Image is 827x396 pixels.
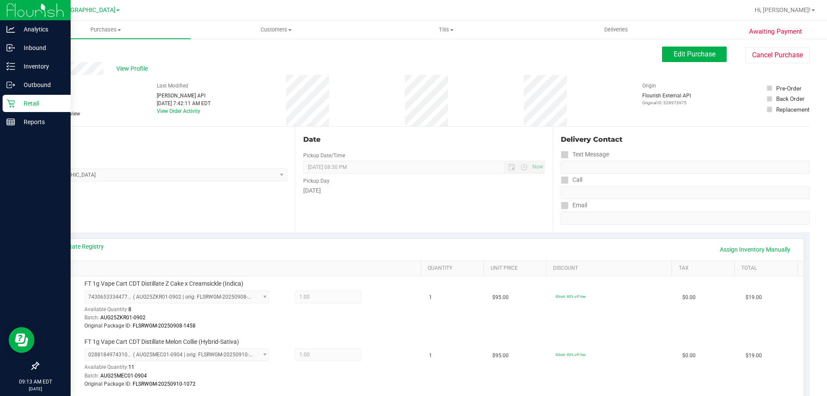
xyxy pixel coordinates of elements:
div: [DATE] [303,186,544,195]
a: Unit Price [491,265,543,272]
div: Date [303,134,544,145]
div: Replacement [776,105,809,114]
span: Deliveries [593,26,640,34]
span: Edit Purchase [674,50,715,58]
span: FT 1g Vape Cart CDT Distillate Melon Collie (Hybrid-Sativa) [84,338,239,346]
label: Pickup Day [303,177,330,185]
a: Purchases [21,21,191,39]
label: Last Modified [157,82,188,90]
span: $0.00 [682,352,696,360]
span: Hi, [PERSON_NAME]! [755,6,811,13]
span: 8 [128,306,131,312]
inline-svg: Retail [6,99,15,108]
div: Flourish External API [642,92,691,106]
span: Awaiting Payment [749,27,802,37]
label: Text Message [561,148,609,161]
span: FT 1g Vape Cart CDT Distillate Z Cake x Creamsickle (Indica) [84,280,243,288]
button: Edit Purchase [662,47,727,62]
span: Original Package ID: [84,323,131,329]
a: Assign Inventory Manually [714,242,796,257]
p: 09:13 AM EDT [4,378,67,386]
span: Customers [191,26,361,34]
input: Format: (999) 999-9999 [561,186,810,199]
span: AUG25MEC01-0904 [100,373,147,379]
span: AUG25ZKR01-0902 [100,315,146,321]
span: $95.00 [492,293,509,302]
span: Tills [361,26,531,34]
span: Original Package ID: [84,381,131,387]
p: [DATE] [4,386,67,392]
a: Quantity [428,265,480,272]
div: Available Quantity: [84,361,278,378]
div: Pre-Order [776,84,802,93]
label: Email [561,199,587,212]
div: Available Quantity: [84,303,278,320]
label: Pickup Date/Time [303,152,345,159]
span: Batch: [84,315,99,321]
span: 80cdt: 80% off line [556,294,585,299]
span: 1 [429,352,432,360]
a: View Order Activity [157,108,200,114]
div: [PERSON_NAME] API [157,92,211,100]
span: $19.00 [746,293,762,302]
span: $0.00 [682,293,696,302]
a: Deliveries [531,21,701,39]
a: Tax [679,265,731,272]
inline-svg: Reports [6,118,15,126]
p: Analytics [15,24,67,34]
a: Discount [553,265,668,272]
inline-svg: Inbound [6,44,15,52]
inline-svg: Analytics [6,25,15,34]
inline-svg: Outbound [6,81,15,89]
input: Format: (999) 999-9999 [561,161,810,174]
p: Inbound [15,43,67,53]
inline-svg: Inventory [6,62,15,71]
span: FLSRWGM-20250908-1458 [133,323,196,329]
div: Location [38,134,287,145]
label: Origin [642,82,656,90]
span: FLSRWGM-20250910-1072 [133,381,196,387]
a: Total [741,265,794,272]
a: Tills [361,21,531,39]
a: SKU [51,265,417,272]
p: Inventory [15,61,67,72]
span: 1 [429,293,432,302]
span: 80cdt: 80% off line [556,352,585,357]
span: [GEOGRAPHIC_DATA] [56,6,115,14]
a: View State Registry [52,242,104,251]
p: Retail [15,98,67,109]
span: 11 [128,364,134,370]
span: Batch: [84,373,99,379]
p: Original ID: 328973975 [642,100,691,106]
div: Delivery Contact [561,134,810,145]
a: Customers [191,21,361,39]
span: View Profile [116,64,151,73]
button: Cancel Purchase [745,47,810,63]
div: [DATE] 7:42:11 AM EDT [157,100,211,107]
iframe: Resource center [9,327,34,353]
p: Reports [15,117,67,127]
span: Purchases [21,26,191,34]
div: Back Order [776,94,805,103]
p: Outbound [15,80,67,90]
span: $95.00 [492,352,509,360]
label: Call [561,174,582,186]
span: $19.00 [746,352,762,360]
